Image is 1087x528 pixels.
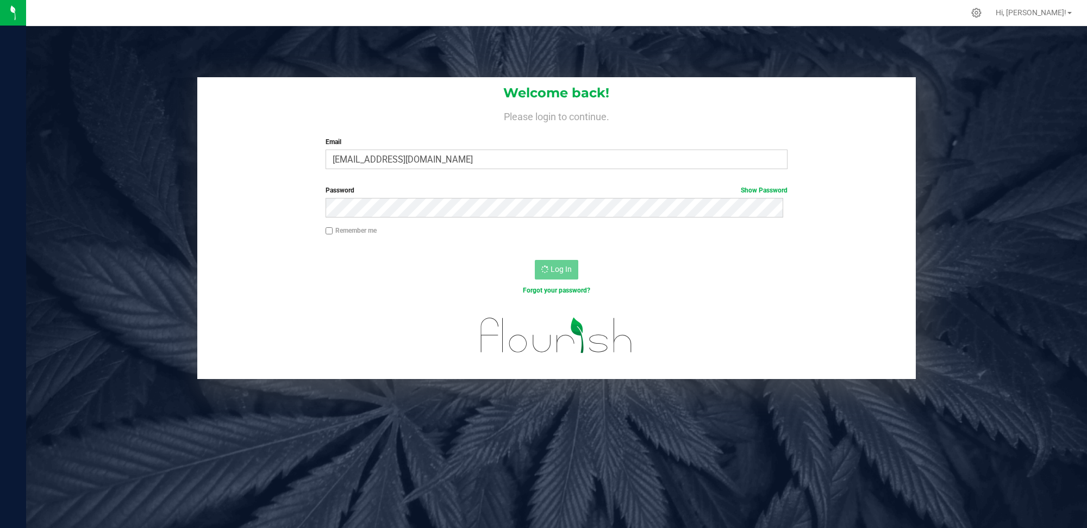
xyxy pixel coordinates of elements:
[741,187,788,194] a: Show Password
[197,109,915,122] h4: Please login to continue.
[326,137,788,147] label: Email
[535,260,578,279] button: Log In
[326,226,377,235] label: Remember me
[467,307,646,364] img: flourish_logo.svg
[197,86,915,100] h1: Welcome back!
[326,227,333,235] input: Remember me
[326,187,354,194] span: Password
[551,265,572,274] span: Log In
[523,287,590,294] a: Forgot your password?
[996,8,1066,17] span: Hi, [PERSON_NAME]!
[970,8,983,18] div: Manage settings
